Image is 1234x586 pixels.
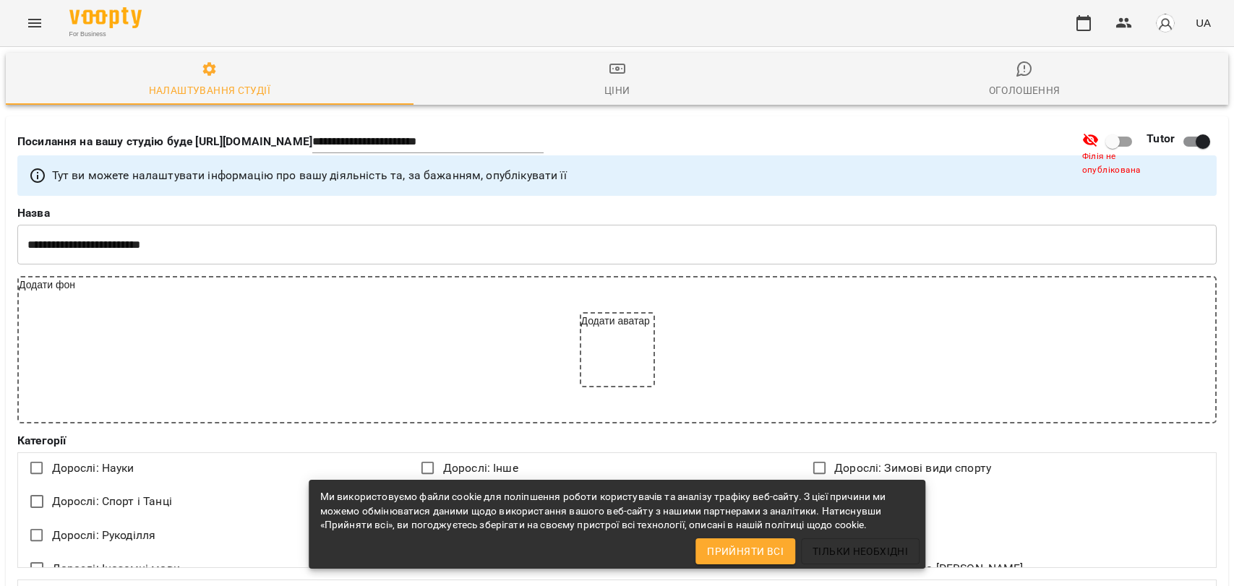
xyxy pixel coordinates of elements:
span: Філія не опублікована [1082,150,1154,178]
div: Додати аватар [581,314,654,386]
img: avatar_s.png [1155,13,1175,33]
p: Посилання на вашу студію буде [URL][DOMAIN_NAME] [17,133,312,150]
span: Дорослі: Інше [443,460,518,477]
button: Прийняти всі [695,538,795,564]
button: Menu [17,6,52,40]
div: Ми використовуємо файли cookie для поліпшення роботи користувачів та аналізу трафіку веб-сайту. З... [320,484,914,538]
div: Налаштування студії [149,82,270,99]
span: Дорослі: Науки [52,460,134,477]
span: Дорослі: Зимові види спорту [834,460,991,477]
p: Тут ви можете налаштувати інформацію про вашу діяльність та, за бажанням, опублікувати її [52,167,567,184]
span: UA [1196,15,1211,30]
span: Прийняти всі [707,543,784,560]
span: Дорослі: Іноземні мови [52,560,180,577]
div: Оголошення [989,82,1061,99]
div: Ціни [604,82,630,99]
label: Категорії [17,435,1217,447]
label: Назва [17,207,1217,219]
img: Voopty Logo [69,7,142,28]
span: Дорослі: Краса та [PERSON_NAME] [834,560,1024,577]
button: Тільки необхідні [801,538,920,564]
span: For Business [69,30,142,39]
span: Дорослі: Спорт і Танці [52,493,172,510]
span: Дорослі: Рукоділля [52,527,156,544]
button: UA [1190,9,1217,36]
p: Tutor [1147,130,1175,147]
span: Тільки необхідні [813,543,908,560]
